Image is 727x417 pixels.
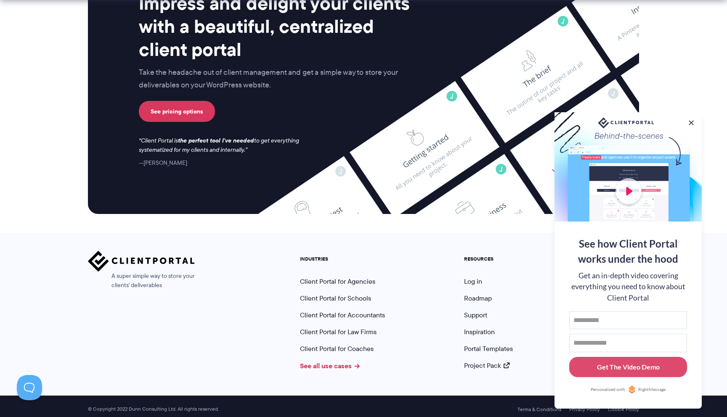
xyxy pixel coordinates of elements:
[88,272,195,290] span: A super simple way to store your clients' deliverables
[17,375,42,400] iframe: Toggle Customer Support
[569,270,687,304] div: Get an in-depth video covering everything you need to know about Client Portal
[608,406,639,412] a: Cookie Policy
[464,256,513,262] h5: RESOURCES
[569,406,600,412] a: Privacy Policy
[300,327,377,337] a: Client Portal for Law Firms
[569,236,687,267] div: See how Client Portal works under the hood
[464,293,492,303] a: Roadmap
[139,101,215,122] a: See pricing options
[628,385,636,394] img: Personalized with RightMessage
[517,406,561,412] a: Terms & Conditions
[569,385,687,394] a: Personalized withRightMessage
[638,386,666,393] span: RightMessage
[464,310,487,320] a: Support
[300,344,374,354] a: Client Portal for Coaches
[464,344,513,354] a: Portal Templates
[464,277,482,286] a: Log in
[300,310,385,320] a: Client Portal for Accountants
[139,158,187,167] cite: [PERSON_NAME]
[300,256,385,262] h5: INDUSTRIES
[84,406,223,412] span: © Copyright 2022 Dunn Consulting Ltd. All rights reserved.
[597,362,660,372] div: Get The Video Demo
[300,361,360,371] a: See all use cases
[300,277,375,286] a: Client Portal for Agencies
[591,386,625,393] span: Personalized with
[178,136,254,145] strong: the perfect tool I've needed
[300,293,371,303] a: Client Portal for Schools
[464,361,509,370] a: Project Pack
[464,327,495,337] a: Inspiration
[569,357,687,377] button: Get The Video Demo
[139,136,310,155] p: Client Portal is to get everything systematized for my clients and internally.
[139,66,416,92] p: Take the headache out of client management and get a simple way to store your deliverables on you...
